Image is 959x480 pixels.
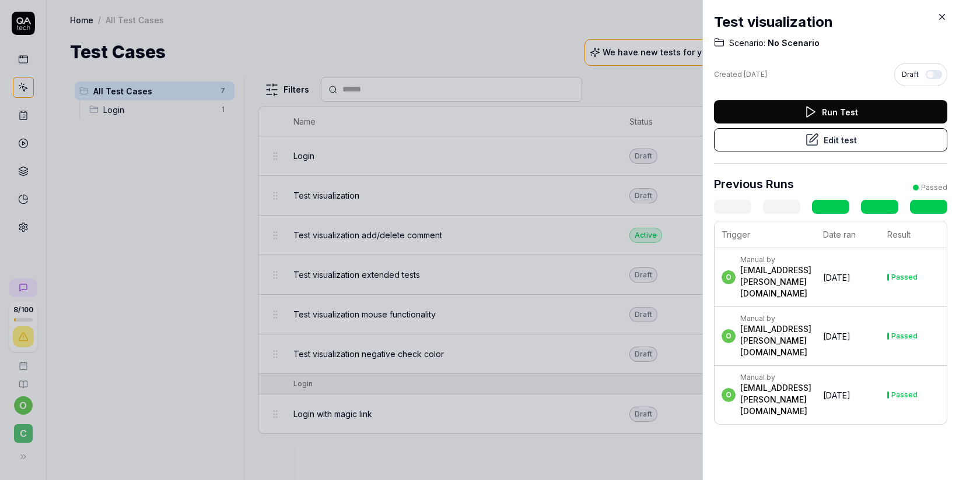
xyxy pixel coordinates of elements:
[740,255,811,264] div: Manual by
[902,69,919,80] span: Draft
[729,37,765,49] span: Scenario:
[722,329,736,343] span: o
[740,382,811,417] div: [EMAIL_ADDRESS][PERSON_NAME][DOMAIN_NAME]
[823,331,850,341] time: [DATE]
[714,12,947,33] h2: Test visualization
[714,128,947,151] button: Edit test
[921,182,947,193] div: Passed
[740,373,811,382] div: Manual by
[715,221,816,248] th: Trigger
[740,314,811,323] div: Manual by
[714,100,947,123] button: Run Test
[891,274,918,281] div: Passed
[722,270,736,284] span: o
[714,175,794,193] h3: Previous Runs
[765,37,820,49] span: No Scenario
[823,390,850,400] time: [DATE]
[891,333,918,340] div: Passed
[816,221,880,248] th: Date ran
[880,221,947,248] th: Result
[722,388,736,402] span: o
[740,323,811,358] div: [EMAIL_ADDRESS][PERSON_NAME][DOMAIN_NAME]
[823,273,850,283] time: [DATE]
[740,264,811,299] div: [EMAIL_ADDRESS][PERSON_NAME][DOMAIN_NAME]
[891,391,918,398] div: Passed
[744,70,767,79] time: [DATE]
[714,69,767,80] div: Created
